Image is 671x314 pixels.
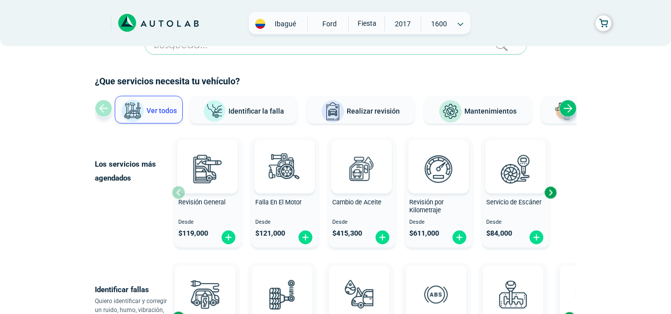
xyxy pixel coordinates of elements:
[186,147,229,190] img: revision_general-v3.svg
[147,107,177,115] span: Ver todos
[482,137,549,248] button: Servicio de Escáner Desde $84,000
[332,219,391,226] span: Desde
[203,100,226,123] img: Identificar la falla
[270,142,299,172] img: AD0BCuuxAAAAAElFTkSuQmCC
[115,96,183,124] button: Ver todos
[332,198,381,206] span: Cambio de Aceite
[494,147,537,190] img: escaner-v3.svg
[405,137,472,248] button: Revisión por Kilometraje Desde $611,000
[228,107,284,115] span: Identificar la falla
[193,142,223,172] img: AD0BCuuxAAAAAElFTkSuQmCC
[178,229,208,238] span: $ 119,000
[424,96,531,124] button: Mantenimientos
[421,16,456,31] span: 1600
[501,142,530,172] img: AD0BCuuxAAAAAElFTkSuQmCC
[486,219,545,226] span: Desde
[421,267,451,297] img: AD0BCuuxAAAAAElFTkSuQmCC
[344,267,374,297] img: AD0BCuuxAAAAAElFTkSuQmCC
[328,137,395,248] button: Cambio de Aceite Desde $415,300
[178,219,237,226] span: Desde
[439,100,462,124] img: Mantenimientos
[464,107,517,115] span: Mantenimientos
[251,137,318,248] button: Falla En El Motor Desde $121,000
[385,16,420,31] span: 2017
[409,219,468,226] span: Desde
[312,16,347,31] span: FORD
[255,219,314,226] span: Desde
[190,267,220,297] img: AD0BCuuxAAAAAElFTkSuQmCC
[178,198,225,206] span: Revisión General
[267,267,297,297] img: AD0BCuuxAAAAAElFTkSuQmCC
[268,19,303,29] span: Ibagué
[451,230,467,245] img: fi_plus-circle2.svg
[263,147,306,190] img: diagnostic_engine-v3.svg
[255,229,285,238] span: $ 121,000
[559,100,577,117] div: Next slide
[174,137,241,248] button: Revisión General Desde $119,000
[374,230,390,245] img: fi_plus-circle2.svg
[95,75,577,88] h2: ¿Que servicios necesita tu vehículo?
[347,142,376,172] img: AD0BCuuxAAAAAElFTkSuQmCC
[417,147,460,190] img: revision_por_kilometraje-v3.svg
[543,185,558,200] div: Next slide
[190,96,297,124] button: Identificar la falla
[575,267,605,297] img: AD0BCuuxAAAAAElFTkSuQmCC
[552,100,576,124] img: Latonería y Pintura
[486,198,541,206] span: Servicio de Escáner
[349,16,384,30] span: FIESTA
[221,230,236,245] img: fi_plus-circle2.svg
[409,229,439,238] span: $ 611,000
[121,99,145,123] img: Ver todos
[321,100,345,124] img: Realizar revisión
[409,198,444,214] span: Revisión por Kilometraje
[528,230,544,245] img: fi_plus-circle2.svg
[498,267,528,297] img: AD0BCuuxAAAAAElFTkSuQmCC
[95,283,172,297] p: Identificar fallas
[307,96,414,124] button: Realizar revisión
[255,19,265,29] img: Flag of COLOMBIA
[340,147,383,190] img: cambio_de_aceite-v3.svg
[424,142,453,172] img: AD0BCuuxAAAAAElFTkSuQmCC
[298,230,313,245] img: fi_plus-circle2.svg
[486,229,512,238] span: $ 84,000
[95,157,172,185] p: Los servicios más agendados
[255,198,301,206] span: Falla En El Motor
[332,229,362,238] span: $ 415,300
[347,107,400,115] span: Realizar revisión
